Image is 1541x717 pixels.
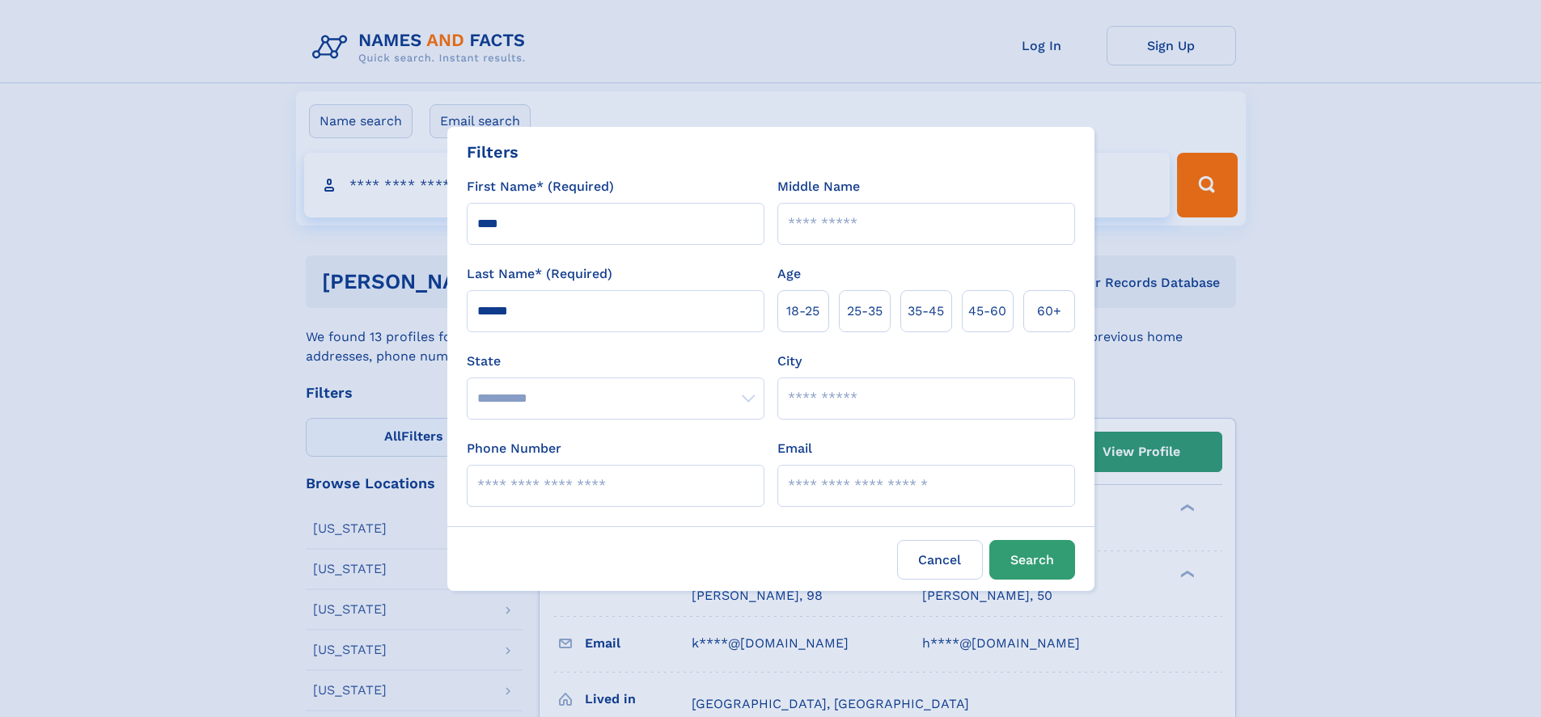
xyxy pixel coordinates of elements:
[467,177,614,196] label: First Name* (Required)
[467,352,764,371] label: State
[908,302,944,321] span: 35‑45
[467,439,561,458] label: Phone Number
[777,439,812,458] label: Email
[777,352,802,371] label: City
[786,302,819,321] span: 18‑25
[847,302,883,321] span: 25‑35
[968,302,1006,321] span: 45‑60
[467,264,612,284] label: Last Name* (Required)
[467,140,519,164] div: Filters
[897,540,983,580] label: Cancel
[1037,302,1061,321] span: 60+
[777,264,801,284] label: Age
[989,540,1075,580] button: Search
[777,177,860,196] label: Middle Name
